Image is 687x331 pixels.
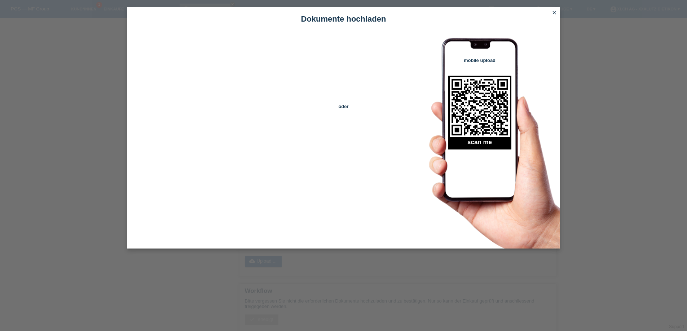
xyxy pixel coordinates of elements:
span: oder [331,103,356,110]
a: close [550,9,559,17]
h2: scan me [448,139,511,149]
h4: mobile upload [448,58,511,63]
iframe: Upload [138,49,331,229]
h1: Dokumente hochladen [127,14,560,23]
i: close [551,10,557,15]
